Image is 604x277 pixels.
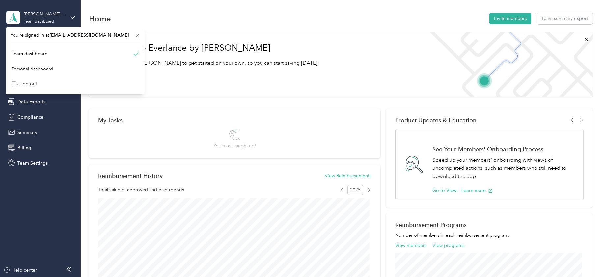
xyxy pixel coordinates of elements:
[24,11,65,17] div: [PERSON_NAME] Beverage Company
[12,50,48,57] div: Team dashboard
[432,146,576,152] h1: See Your Members' Onboarding Process
[213,142,256,149] span: You’re all caught up!
[567,240,604,277] iframe: Everlance-gr Chat Button Frame
[424,32,592,97] img: Welcome to everlance
[12,80,37,87] div: Log out
[395,242,426,249] button: View members
[98,117,371,124] div: My Tasks
[17,160,48,167] span: Team Settings
[17,114,43,121] span: Compliance
[432,242,464,249] button: View programs
[325,172,371,179] button: View Reimbursements
[24,20,54,24] div: Team dashboard
[89,15,111,22] h1: Home
[17,129,37,136] span: Summary
[537,13,593,24] button: Team summary export
[395,221,583,228] h2: Reimbursement Programs
[98,186,184,193] span: Total value of approved and paid reports
[432,156,576,180] p: Speed up your members' onboarding with views of uncompleted actions, such as members who still ne...
[98,43,319,53] h1: Welcome to Everlance by [PERSON_NAME]
[17,144,31,151] span: Billing
[17,98,45,105] span: Data Exports
[395,232,583,239] p: Number of members in each reimbursement program.
[98,59,319,67] p: Read our step-by-[PERSON_NAME] to get started on your own, so you can start saving [DATE].
[489,13,531,24] button: Invite members
[395,117,477,124] span: Product Updates & Education
[50,32,129,38] span: [EMAIL_ADDRESS][DOMAIN_NAME]
[432,187,457,194] button: Go to View
[4,267,37,274] button: Help center
[461,187,493,194] button: Learn more
[11,32,140,39] span: You’re signed in as
[98,172,163,179] h2: Reimbursement History
[347,185,363,195] span: 2025
[12,66,53,72] div: Personal dashboard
